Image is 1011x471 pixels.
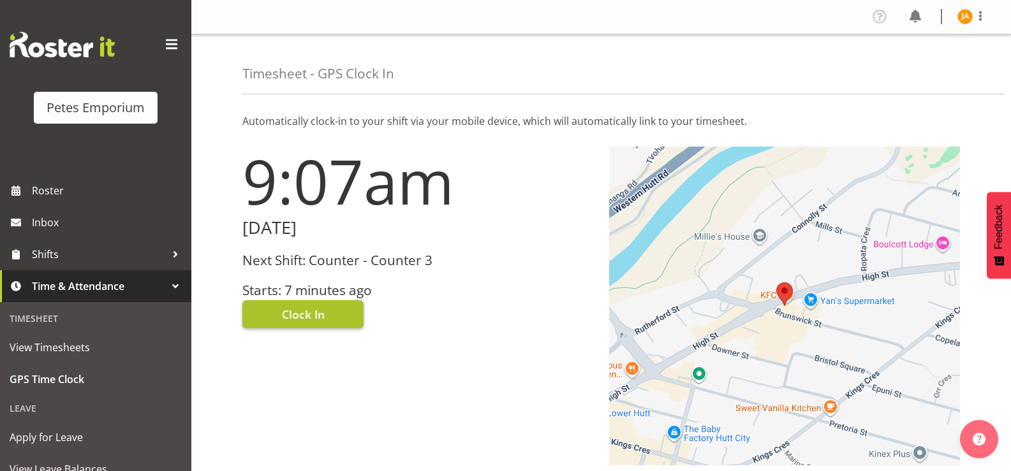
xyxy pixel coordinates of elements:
[32,245,166,264] span: Shifts
[3,305,188,331] div: Timesheet
[242,253,594,268] h3: Next Shift: Counter - Counter 3
[10,370,182,389] span: GPS Time Clock
[242,283,594,298] h3: Starts: 7 minutes ago
[242,300,364,328] button: Clock In
[242,147,594,215] h1: 9:07am
[32,181,185,200] span: Roster
[993,205,1005,249] span: Feedback
[987,192,1011,279] button: Feedback - Show survey
[957,9,973,24] img: jeseryl-armstrong10788.jpg
[47,98,145,117] div: Petes Emporium
[242,66,394,81] h4: Timesheet - GPS Clock In
[973,433,985,446] img: help-xxl-2.png
[10,428,182,447] span: Apply for Leave
[3,363,188,395] a: GPS Time Clock
[242,113,960,129] p: Automatically clock-in to your shift via your mobile device, which will automatically link to you...
[3,331,188,363] a: View Timesheets
[10,338,182,357] span: View Timesheets
[32,277,166,296] span: Time & Attendance
[282,306,325,322] span: Clock In
[242,218,594,238] h2: [DATE]
[3,421,188,453] a: Apply for Leave
[10,32,115,57] img: Rosterit website logo
[32,213,185,232] span: Inbox
[3,395,188,421] div: Leave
